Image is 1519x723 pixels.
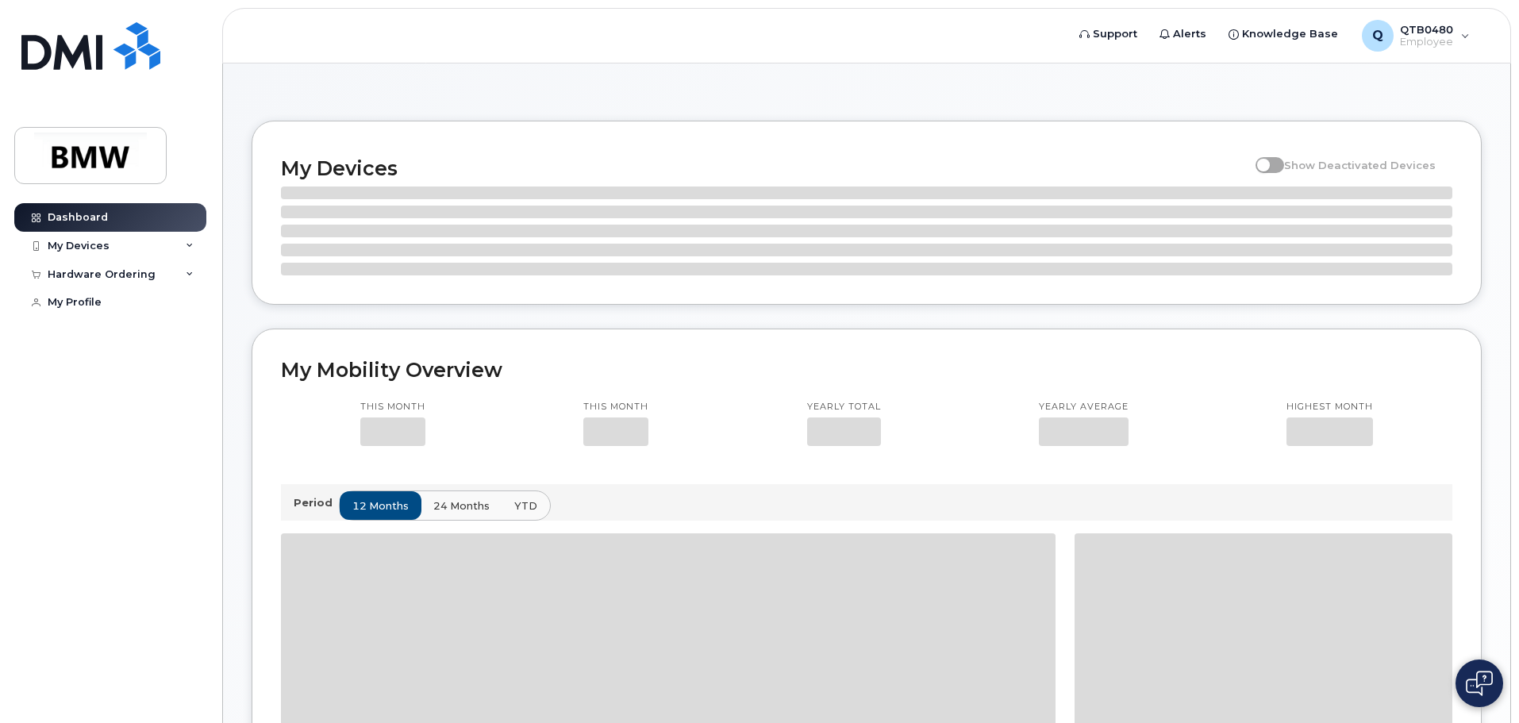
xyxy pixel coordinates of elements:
p: This month [583,401,648,413]
p: Yearly average [1039,401,1129,413]
span: 24 months [433,498,490,513]
p: Period [294,495,339,510]
p: Yearly total [807,401,881,413]
span: YTD [514,498,537,513]
img: Open chat [1466,671,1493,696]
h2: My Devices [281,156,1248,180]
p: Highest month [1286,401,1373,413]
h2: My Mobility Overview [281,358,1452,382]
p: This month [360,401,425,413]
span: Show Deactivated Devices [1284,159,1436,171]
input: Show Deactivated Devices [1256,150,1268,163]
